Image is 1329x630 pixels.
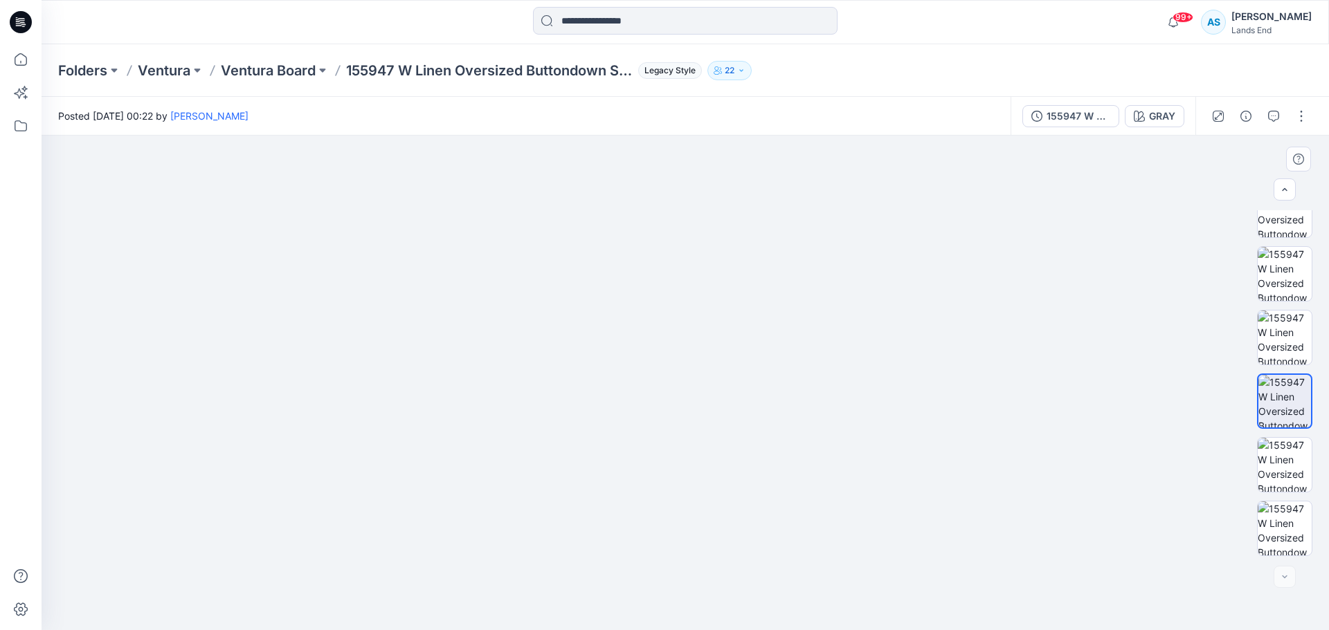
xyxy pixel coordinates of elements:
button: Legacy Style [633,61,702,80]
a: [PERSON_NAME] [170,110,248,122]
span: 99+ [1173,12,1193,23]
span: Posted [DATE] 00:22 by [58,109,248,123]
div: [PERSON_NAME] [1231,8,1312,25]
div: 155947 W Linen Oversized Buttondown Shirt [1047,109,1110,124]
img: 155947 W Linen Oversized Buttondown Shirt [1258,375,1311,427]
p: 155947 W Linen Oversized Buttondown Shirt [346,61,633,80]
button: GRAY [1125,105,1184,127]
img: 155947 W Linen Oversized Buttondown Shirt TENSION MAP [1258,247,1312,301]
p: 22 [725,63,734,78]
img: 155947 W Linen Oversized Buttondown Shirt [1258,183,1312,237]
a: Folders [58,61,107,80]
div: GRAY [1149,109,1175,124]
div: Lands End [1231,25,1312,35]
img: 155947 W Linen Oversized Buttondown Shirt PRESSURE MAP [1258,311,1312,364]
img: eyJhbGciOiJIUzI1NiIsImtpZCI6IjAiLCJzbHQiOiJzZXMiLCJ0eXAiOiJKV1QifQ.eyJkYXRhIjp7InR5cGUiOiJzdG9yYW... [293,10,1078,630]
button: 155947 W Linen Oversized Buttondown Shirt [1022,105,1119,127]
img: 155947 W Linen Oversized Buttondown Shirt PRESSURE MAP [1258,501,1312,555]
a: Ventura Board [221,61,316,80]
div: AS [1201,10,1226,35]
button: 22 [707,61,752,80]
button: Details [1235,105,1257,127]
span: Legacy Style [638,62,702,79]
a: Ventura [138,61,190,80]
img: 155947 W Linen Oversized Buttondown Shirt TENSION MAP [1258,438,1312,492]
